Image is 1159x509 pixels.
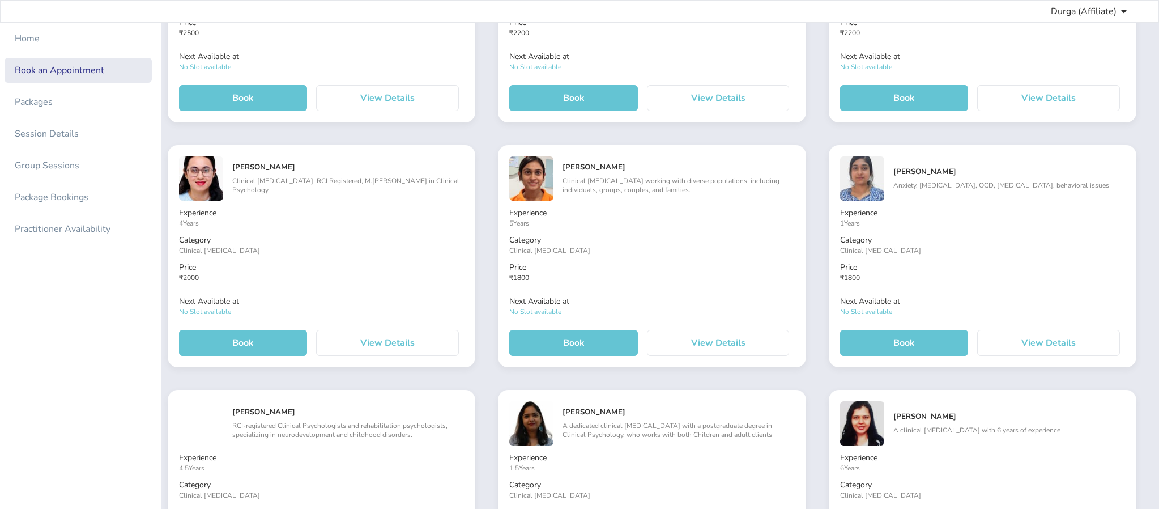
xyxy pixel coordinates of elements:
[232,163,464,172] h5: [PERSON_NAME]
[840,480,1125,491] p: Category
[509,235,794,246] p: Category
[840,207,1125,219] p: Experience
[840,51,1125,62] p: Next Available at
[509,480,794,491] p: Category
[179,296,464,307] p: Next Available at
[316,85,459,111] button: View Details
[15,32,40,45] div: Home
[179,235,464,246] p: Category
[840,219,1125,228] p: 1 Years
[15,127,79,141] div: Session Details
[840,330,968,356] button: Book
[840,401,884,446] img: image
[563,176,794,194] p: Clinical [MEDICAL_DATA] working with diverse populations, including individuals, groups, couples,...
[179,207,464,219] p: Experience
[977,330,1120,356] button: View Details
[179,401,223,446] img: image
[840,262,1125,273] p: Price
[509,207,794,219] p: Experience
[647,330,790,356] button: View Details
[179,452,464,464] p: Experience
[840,246,921,255] span: Clinical [MEDICAL_DATA]
[316,330,459,356] button: View Details
[893,426,1125,435] p: A clinical [MEDICAL_DATA] with 6 years of experience
[840,28,1125,37] p: ₹ 2200
[509,156,553,201] img: image
[893,412,1125,421] h5: [PERSON_NAME]
[179,307,464,316] p: No Slot available
[179,480,464,491] p: Category
[179,17,464,28] p: Price
[232,408,464,417] h5: [PERSON_NAME]
[509,330,637,356] button: Book
[15,159,79,172] div: Group Sessions
[509,62,794,71] p: No Slot available
[509,464,794,473] p: 1.5 Years
[179,219,464,228] p: 4 Years
[893,181,1125,190] p: Anxiety, [MEDICAL_DATA], OCD, [MEDICAL_DATA], behavioral issues
[840,273,1125,282] p: ₹ 1800
[840,156,884,201] img: image
[509,452,794,464] p: Experience
[15,222,110,236] div: Practitioner Availability
[179,262,464,273] p: Price
[179,28,464,37] p: ₹ 2500
[647,85,790,111] button: View Details
[977,85,1120,111] button: View Details
[15,95,53,109] div: Packages
[179,246,260,255] span: Clinical [MEDICAL_DATA]
[15,190,88,204] div: Package Bookings
[840,296,1125,307] p: Next Available at
[509,219,794,228] p: 5 Years
[15,63,104,77] div: Book an Appointment
[509,28,794,37] p: ₹ 2200
[509,51,794,62] p: Next Available at
[509,491,590,500] span: Clinical [MEDICAL_DATA]
[840,307,1125,316] p: No Slot available
[179,464,464,473] p: 4.5 Years
[563,408,794,417] h5: [PERSON_NAME]
[840,235,1125,246] p: Category
[179,62,464,71] p: No Slot available
[840,464,1125,473] p: 6 Years
[232,176,464,194] p: Clinical [MEDICAL_DATA], RCI Registered, M.[PERSON_NAME] in Clinical Psychology
[509,273,794,282] p: ₹ 1800
[840,17,1125,28] p: Price
[563,163,794,172] h5: [PERSON_NAME]
[509,401,553,446] img: image
[179,273,464,282] p: ₹ 2000
[893,167,1125,176] h5: [PERSON_NAME]
[179,491,260,500] span: Clinical [MEDICAL_DATA]
[179,156,223,201] img: image
[840,85,968,111] button: Book
[509,307,794,316] p: No Slot available
[563,421,794,439] p: A dedicated clinical [MEDICAL_DATA] with a postgraduate degree in Clinical Psychology, who works ...
[1051,5,1117,18] span: Durga (Affiliate)
[840,491,921,500] span: Clinical [MEDICAL_DATA]
[509,17,794,28] p: Price
[840,452,1125,464] p: Experience
[840,62,1125,71] p: No Slot available
[179,51,464,62] p: Next Available at
[179,85,307,111] button: Book
[509,85,637,111] button: Book
[232,421,464,439] p: RCI-registered Clinical Psychologists and rehabilitation psychologists, specializing in neurodeve...
[509,296,794,307] p: Next Available at
[179,330,307,356] button: Book
[509,246,590,255] span: Clinical [MEDICAL_DATA]
[509,262,794,273] p: Price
